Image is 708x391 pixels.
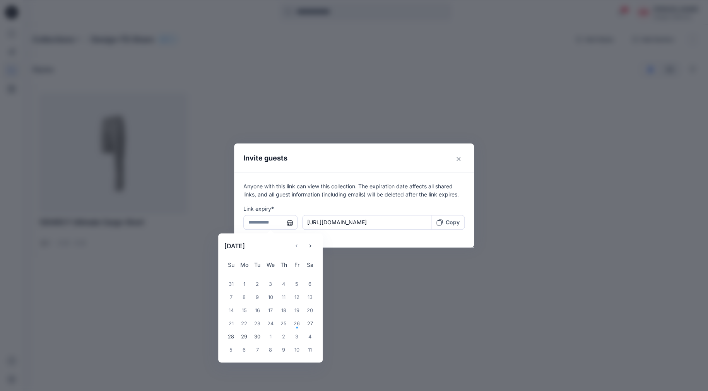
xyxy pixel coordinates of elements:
div: Choose Saturday, September 27th, 2025 [303,317,316,330]
div: Friday [290,258,303,271]
div: Choose Monday, September 29th, 2025 [238,330,251,343]
div: Choose Wednesday, October 1st, 2025 [264,330,277,343]
div: Thursday [277,258,290,271]
div: Sunday [224,258,238,271]
header: Invite guests [234,143,474,172]
div: Choose Friday, October 3rd, 2025 [290,330,303,343]
div: Monday [238,258,251,271]
div: Choose Friday, October 10th, 2025 [290,343,303,356]
p: [URL][DOMAIN_NAME] [307,218,427,226]
div: Wednesday [264,258,277,271]
div: Tuesday [251,258,264,271]
div: Choose Tuesday, September 30th, 2025 [251,330,264,343]
div: Choose Monday, October 6th, 2025 [238,343,251,356]
div: Choose Sunday, September 28th, 2025 [224,330,238,343]
p: Anyone with this link can view this collection. The expiration date affects all shared links, and... [243,182,465,198]
div: Choose Wednesday, October 8th, 2025 [264,343,277,356]
div: Choose Date [218,233,323,362]
div: Choose Saturday, October 4th, 2025 [303,330,316,343]
div: Month September, 2025 [224,277,316,356]
div: Saturday [303,258,316,271]
div: Choose Thursday, October 2nd, 2025 [277,330,290,343]
p: Copy [446,218,460,226]
div: Choose Saturday, October 11th, 2025 [303,343,316,356]
button: Close [452,153,465,165]
p: [DATE] [224,241,245,250]
div: Choose Thursday, October 9th, 2025 [277,343,290,356]
div: Choose Sunday, October 5th, 2025 [224,343,238,356]
p: Link expiry* [243,205,465,213]
div: Choose Tuesday, October 7th, 2025 [251,343,264,356]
